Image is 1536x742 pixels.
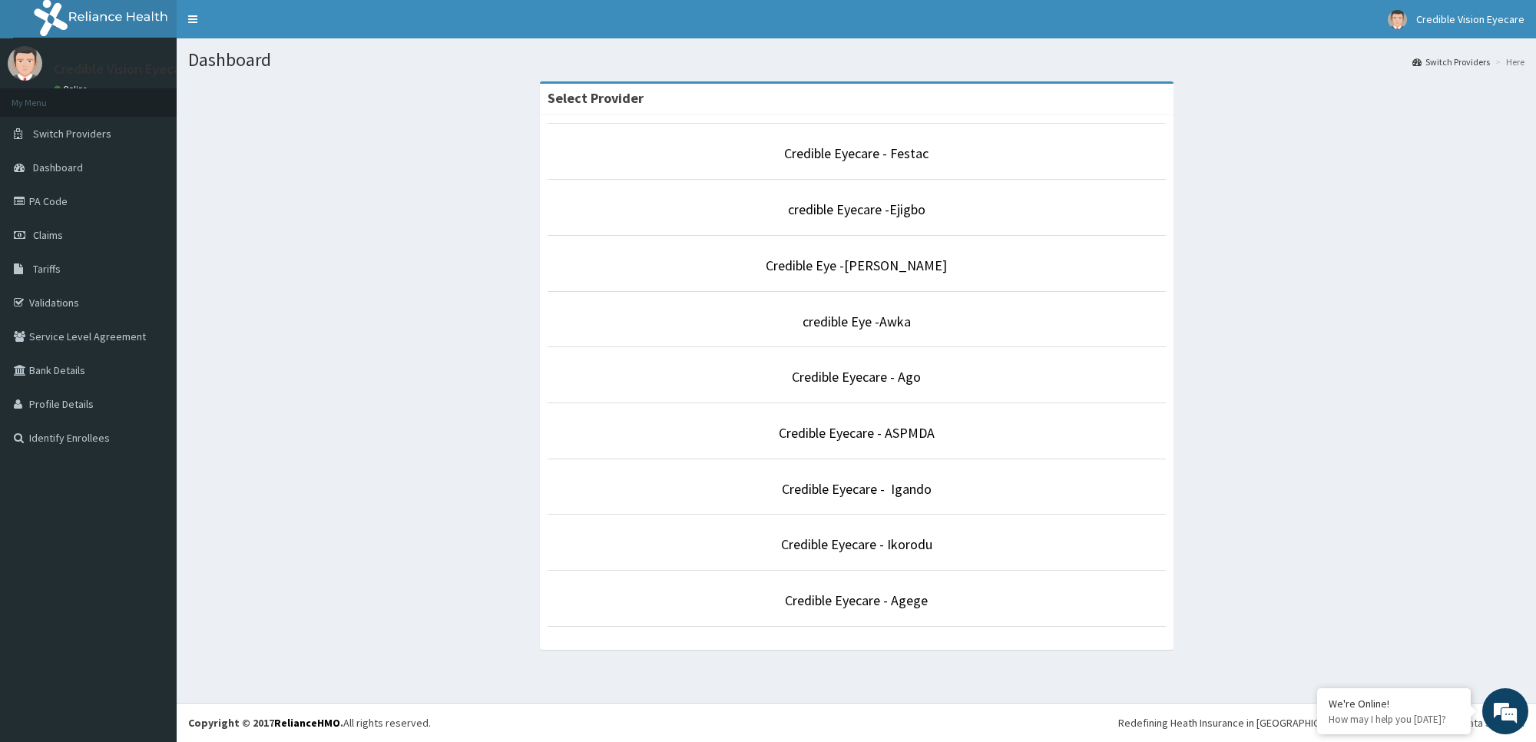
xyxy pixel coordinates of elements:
[188,716,343,730] strong: Copyright © 2017 .
[54,62,193,76] p: Credible Vision Eyecare
[1329,697,1459,711] div: We're Online!
[779,424,935,442] a: Credible Eyecare - ASPMDA
[785,591,928,609] a: Credible Eyecare - Agege
[8,46,42,81] img: User Image
[1329,713,1459,726] p: How may I help you today?
[33,262,61,276] span: Tariffs
[33,127,111,141] span: Switch Providers
[766,257,947,274] a: Credible Eye -[PERSON_NAME]
[54,84,91,94] a: Online
[1412,55,1490,68] a: Switch Providers
[792,368,921,386] a: Credible Eyecare - Ago
[177,703,1536,742] footer: All rights reserved.
[1118,715,1524,730] div: Redefining Heath Insurance in [GEOGRAPHIC_DATA] using Telemedicine and Data Science!
[782,480,932,498] a: Credible Eyecare - Igando
[274,716,340,730] a: RelianceHMO
[788,200,925,218] a: credible Eyecare -Ejigbo
[33,228,63,242] span: Claims
[548,89,644,107] strong: Select Provider
[784,144,929,162] a: Credible Eyecare - Festac
[1416,12,1524,26] span: Credible Vision Eyecare
[1491,55,1524,68] li: Here
[33,161,83,174] span: Dashboard
[781,535,932,553] a: Credible Eyecare - Ikorodu
[803,313,911,330] a: credible Eye -Awka
[188,50,1524,70] h1: Dashboard
[1388,10,1407,29] img: User Image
